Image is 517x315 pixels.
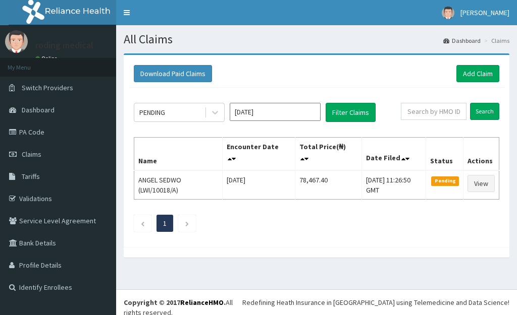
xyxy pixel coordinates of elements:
p: roding medical [35,41,93,50]
span: Tariffs [22,172,40,181]
a: Next page [185,219,189,228]
span: Pending [431,176,459,185]
td: [DATE] 11:26:50 GMT [362,170,426,200]
th: Actions [463,138,499,171]
span: Dashboard [22,105,55,114]
a: Add Claim [456,65,499,82]
h1: All Claims [124,33,509,46]
strong: Copyright © 2017 . [124,298,226,307]
li: Claims [482,36,509,45]
th: Date Filed [362,138,426,171]
a: Online [35,55,60,62]
a: Dashboard [443,36,481,45]
button: Filter Claims [326,103,376,122]
img: User Image [5,30,28,53]
th: Encounter Date [223,138,295,171]
button: Download Paid Claims [134,65,212,82]
div: PENDING [139,107,165,117]
th: Name [134,138,223,171]
div: Redefining Heath Insurance in [GEOGRAPHIC_DATA] using Telemedicine and Data Science! [242,297,509,307]
td: ANGEL SEDWO (LWI/10018/A) [134,170,223,200]
a: Page 1 is your current page [163,219,167,228]
td: [DATE] [223,170,295,200]
span: Claims [22,150,41,159]
a: View [468,175,495,192]
th: Status [426,138,463,171]
input: Search by HMO ID [401,103,467,120]
a: Previous page [140,219,145,228]
input: Search [470,103,499,120]
td: 78,467.40 [295,170,361,200]
a: RelianceHMO [180,298,224,307]
img: User Image [442,7,454,19]
span: Switch Providers [22,83,73,92]
th: Total Price(₦) [295,138,361,171]
input: Select Month and Year [230,103,321,121]
span: [PERSON_NAME] [460,8,509,17]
